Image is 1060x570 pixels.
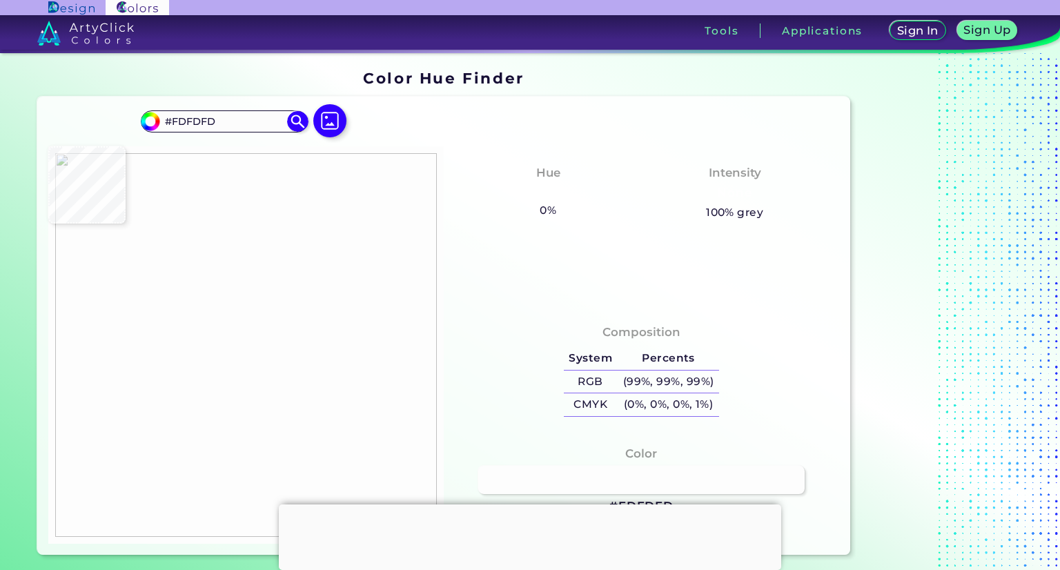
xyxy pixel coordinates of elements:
img: icon search [287,111,308,132]
h3: None [525,185,571,202]
h4: Hue [536,163,560,183]
input: type color.. [160,112,288,130]
h3: Applications [782,26,863,36]
img: icon picture [313,104,346,137]
h5: (99%, 99%, 99%) [618,371,719,393]
h5: System [564,347,618,370]
h5: Sign Up [963,24,1011,36]
h5: (0%, 0%, 0%, 1%) [618,393,719,416]
h5: CMYK [564,393,618,416]
img: logo_artyclick_colors_white.svg [37,21,135,46]
h4: Composition [602,322,680,342]
img: 5e325ac6-f281-414b-821d-d200536c5bc3 [55,153,437,537]
h5: Sign In [896,25,939,37]
a: Sign Up [956,21,1017,40]
h3: #FDFDFD [609,498,674,515]
h5: 0% [534,202,561,219]
h4: Color [625,444,657,464]
h1: Color Hue Finder [363,68,524,88]
iframe: Advertisement [856,64,1028,560]
h4: Intensity [709,163,761,183]
img: ArtyClick Design logo [48,1,95,14]
h5: RGB [564,371,618,393]
h3: None [711,185,758,202]
a: Sign In [890,21,946,40]
h3: Tools [705,26,738,36]
h5: Percents [618,347,719,370]
iframe: Advertisement [279,504,781,567]
h5: 100% grey [706,204,763,222]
